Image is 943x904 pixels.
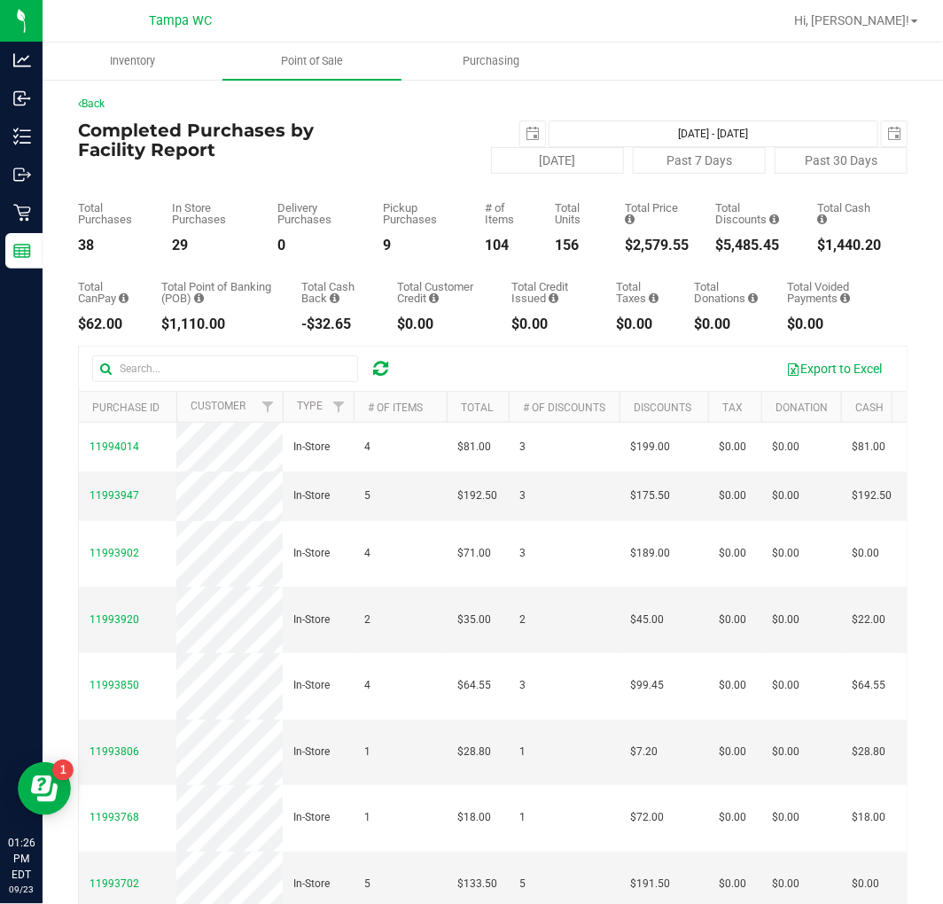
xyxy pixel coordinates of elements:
span: Purchasing [439,53,543,69]
span: 3 [519,439,526,456]
i: Sum of the successful, non-voided cash payment transactions for all purchases in the date range. ... [817,214,827,225]
span: In-Store [293,677,330,694]
i: Sum of all round-up-to-next-dollar total price adjustments for all purchases in the date range. [748,292,758,304]
span: $0.00 [772,545,799,562]
span: $133.50 [457,876,497,892]
span: $0.00 [852,876,879,892]
span: select [882,121,907,146]
button: Past 7 Days [633,147,766,174]
div: 29 [172,238,251,253]
a: Point of Sale [222,43,402,80]
span: In-Store [293,487,330,504]
span: $0.00 [719,439,746,456]
span: $0.00 [772,439,799,456]
span: $0.00 [852,545,879,562]
a: Purchase ID [92,401,160,414]
p: 09/23 [8,883,35,896]
div: $62.00 [78,317,135,331]
a: Customer [191,400,245,412]
i: Sum of the total prices of all purchases in the date range. [625,214,635,225]
span: $0.00 [719,809,746,826]
button: Past 30 Days [775,147,908,174]
a: Tax [722,401,743,414]
a: Back [78,97,105,110]
a: # of Discounts [523,401,605,414]
span: $0.00 [772,677,799,694]
button: Export to Excel [775,354,893,384]
div: $1,110.00 [161,317,275,331]
span: $18.00 [457,809,491,826]
span: In-Store [293,612,330,628]
div: 156 [555,238,598,253]
i: Sum of the successful, non-voided point-of-banking payment transactions, both via payment termina... [194,292,204,304]
div: Total Point of Banking (POB) [161,281,275,304]
span: $35.00 [457,612,491,628]
span: $0.00 [772,876,799,892]
a: # of Items [368,401,423,414]
inline-svg: Analytics [13,51,31,69]
span: 4 [364,545,370,562]
span: 2 [519,612,526,628]
span: $7.20 [630,744,658,760]
span: $45.00 [630,612,664,628]
div: Total Donations [694,281,760,304]
i: Sum of all voided payment transaction amounts, excluding tips and transaction fees, for all purch... [841,292,851,304]
inline-svg: Outbound [13,166,31,183]
span: $0.00 [772,809,799,826]
i: Sum of the discount values applied to the all purchases in the date range. [769,214,779,225]
div: 9 [383,238,458,253]
inline-svg: Retail [13,204,31,222]
i: Sum of the cash-back amounts from rounded-up electronic payments for all purchases in the date ra... [330,292,339,304]
span: 2 [364,612,370,628]
div: Total Purchases [78,202,145,225]
span: 11993702 [90,877,139,890]
span: 5 [364,876,370,892]
span: $0.00 [719,744,746,760]
span: $18.00 [852,809,885,826]
a: Filter [324,392,354,422]
h4: Completed Purchases by Facility Report [78,121,355,160]
div: $0.00 [694,317,760,331]
span: $0.00 [772,744,799,760]
div: $1,440.20 [817,238,881,253]
a: Purchasing [401,43,581,80]
span: $191.50 [630,876,670,892]
div: 38 [78,238,145,253]
span: $64.55 [852,677,885,694]
span: Hi, [PERSON_NAME]! [794,13,909,27]
inline-svg: Reports [13,242,31,260]
iframe: Resource center unread badge [52,760,74,781]
span: 3 [519,487,526,504]
span: 11994014 [90,440,139,453]
div: Total Discounts [715,202,791,225]
i: Sum of the successful, non-voided CanPay payment transactions for all purchases in the date range. [119,292,129,304]
span: Inventory [86,53,179,69]
span: $0.00 [719,612,746,628]
span: $81.00 [457,439,491,456]
span: 1 [364,809,370,826]
span: $99.45 [630,677,664,694]
div: -$32.65 [301,317,370,331]
div: Total CanPay [78,281,135,304]
span: Point of Sale [257,53,367,69]
p: 01:26 PM EDT [8,835,35,883]
div: $5,485.45 [715,238,791,253]
div: $0.00 [616,317,667,331]
div: In Store Purchases [172,202,251,225]
span: $81.00 [852,439,885,456]
i: Sum of the total taxes for all purchases in the date range. [649,292,659,304]
span: $192.50 [852,487,892,504]
div: Delivery Purchases [277,202,357,225]
div: # of Items [485,202,528,225]
inline-svg: Inbound [13,90,31,107]
div: 0 [277,238,357,253]
span: 3 [519,545,526,562]
div: $0.00 [788,317,881,331]
span: 11993902 [90,547,139,559]
span: $189.00 [630,545,670,562]
span: Tampa WC [150,13,213,28]
a: Discounts [634,401,691,414]
button: [DATE] [491,147,624,174]
span: 1 [519,809,526,826]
